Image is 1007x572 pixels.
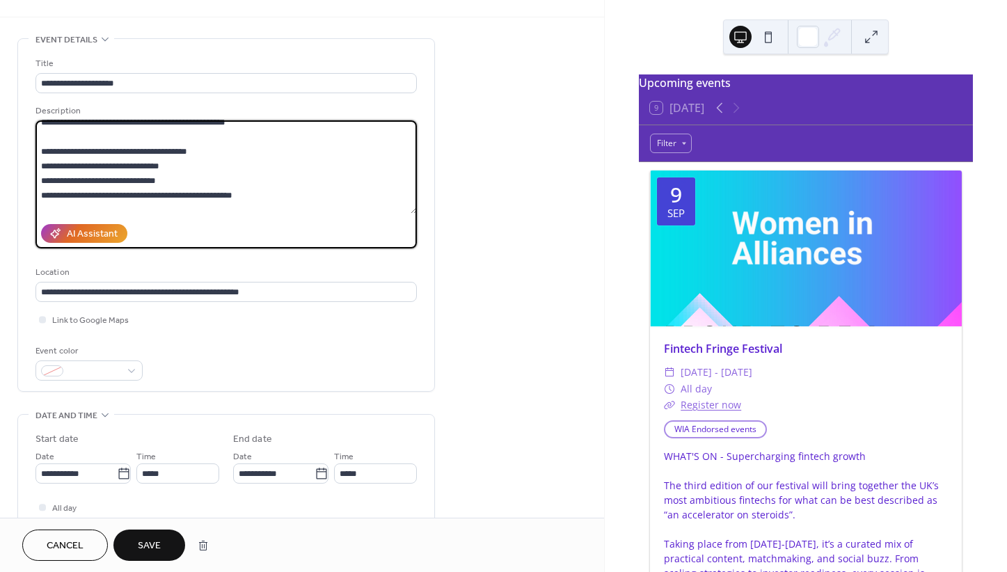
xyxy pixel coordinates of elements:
[52,502,77,516] span: All day
[52,516,109,531] span: Show date only
[22,530,108,561] button: Cancel
[681,398,741,411] a: Register now
[35,432,79,447] div: Start date
[35,265,414,280] div: Location
[639,74,973,91] div: Upcoming events
[35,408,97,423] span: Date and time
[47,539,84,554] span: Cancel
[67,228,118,242] div: AI Assistant
[35,344,140,358] div: Event color
[35,56,414,71] div: Title
[52,314,129,328] span: Link to Google Maps
[681,381,712,397] span: All day
[233,450,252,465] span: Date
[664,381,675,397] div: ​
[664,341,782,356] a: Fintech Fringe Festival
[35,104,414,118] div: Description
[136,450,156,465] span: Time
[233,432,272,447] div: End date
[664,364,675,381] div: ​
[667,208,685,219] div: Sep
[664,397,675,413] div: ​
[670,184,682,205] div: 9
[35,450,54,465] span: Date
[41,224,127,243] button: AI Assistant
[681,364,752,381] span: [DATE] - [DATE]
[334,450,354,465] span: Time
[113,530,185,561] button: Save
[138,539,161,554] span: Save
[35,33,97,47] span: Event details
